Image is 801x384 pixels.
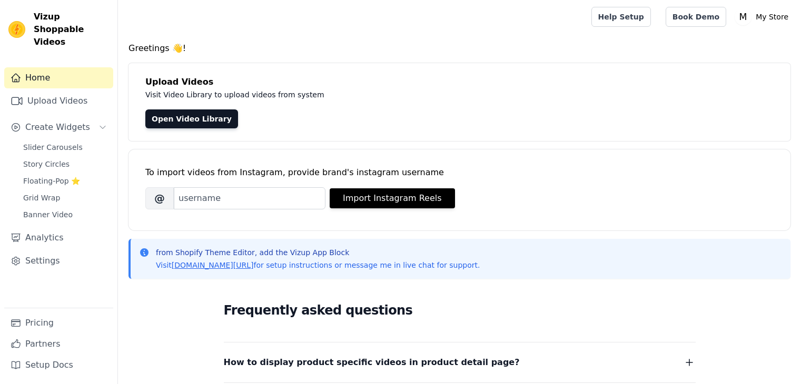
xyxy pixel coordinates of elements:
[666,7,726,27] a: Book Demo
[23,159,70,169] span: Story Circles
[4,355,113,376] a: Setup Docs
[23,176,80,186] span: Floating-Pop ⭐
[17,174,113,188] a: Floating-Pop ⭐
[751,7,793,26] p: My Store
[735,7,793,26] button: M My Store
[25,121,90,134] span: Create Widgets
[156,260,480,270] p: Visit for setup instructions or message me in live chat for support.
[145,109,238,128] a: Open Video Library
[591,7,651,27] a: Help Setup
[156,247,480,258] p: from Shopify Theme Editor, add the Vizup App Block
[739,12,747,22] text: M
[34,11,109,48] span: Vizup Shoppable Videos
[172,261,254,269] a: [DOMAIN_NAME][URL]
[224,300,696,321] h2: Frequently asked questions
[17,157,113,171] a: Story Circles
[145,76,774,88] h4: Upload Videos
[17,140,113,155] a: Slider Carousels
[4,117,113,138] button: Create Widgets
[4,250,113,271] a: Settings
[4,227,113,248] a: Analytics
[23,142,83,153] span: Slider Carousels
[17,190,113,205] a: Grid Wrap
[224,355,520,370] span: How to display product specific videos in product detail page?
[17,207,113,222] a: Banner Video
[23,193,60,203] span: Grid Wrap
[4,67,113,88] a: Home
[4,90,113,112] a: Upload Videos
[8,21,25,38] img: Vizup
[330,188,455,208] button: Import Instagram Reels
[224,355,696,370] button: How to display product specific videos in product detail page?
[145,166,774,179] div: To import videos from Instagram, provide brand's instagram username
[145,88,617,101] p: Visit Video Library to upload videos from system
[23,209,73,220] span: Banner Video
[4,312,113,334] a: Pricing
[174,187,325,209] input: username
[4,334,113,355] a: Partners
[128,42,790,55] h4: Greetings 👋!
[145,187,174,209] span: @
